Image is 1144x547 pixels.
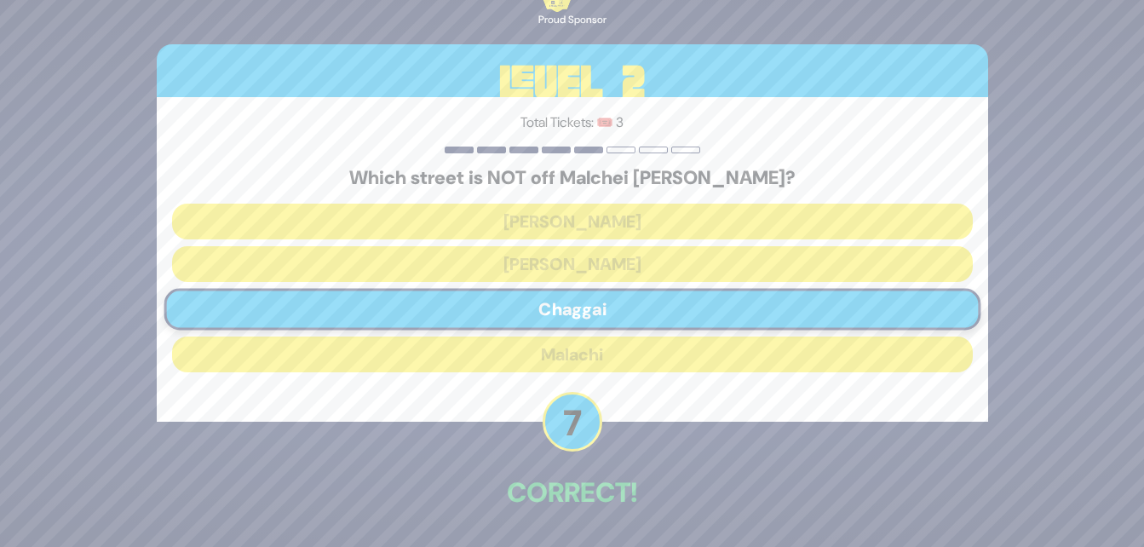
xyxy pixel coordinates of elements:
h3: Level 2 [157,44,988,121]
p: 7 [543,392,602,452]
p: Correct! [157,472,988,513]
div: Proud Sponsor [538,12,606,27]
h5: Which street is NOT off Malchei [PERSON_NAME]? [172,167,973,189]
p: Total Tickets: 🎟️ 3 [172,112,973,133]
button: [PERSON_NAME] [172,204,973,239]
button: Malachi [172,337,973,372]
button: [PERSON_NAME] [172,246,973,282]
button: Chaggai [164,288,980,330]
